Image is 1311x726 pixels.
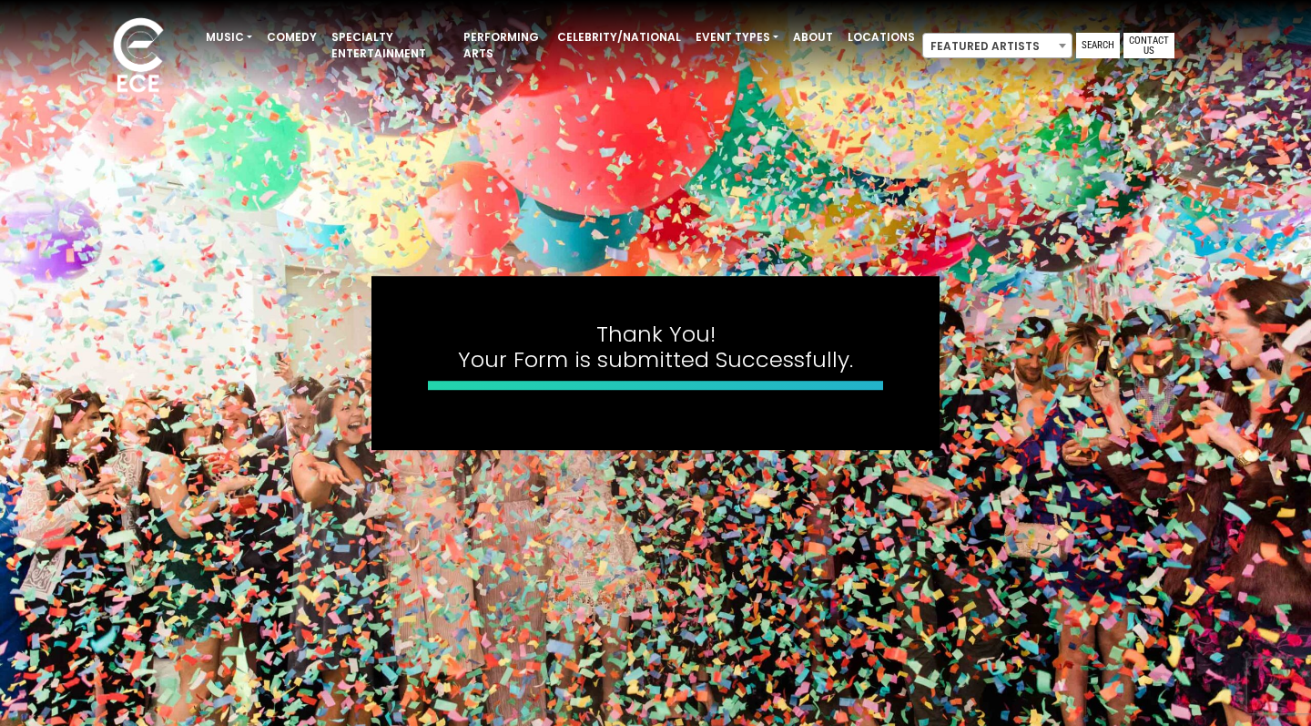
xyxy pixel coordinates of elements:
a: Performing Arts [456,22,550,69]
a: Celebrity/National [550,22,688,53]
a: About [786,22,840,53]
a: Event Types [688,22,786,53]
a: Locations [840,22,922,53]
span: Featured Artists [923,34,1072,59]
span: Featured Artists [922,33,1072,58]
img: ece_new_logo_whitev2-1.png [93,13,184,101]
a: Comedy [259,22,324,53]
h4: Thank You! Your Form is submitted Successfully. [428,322,883,374]
a: Search [1076,33,1120,58]
a: Contact Us [1123,33,1174,58]
a: Music [198,22,259,53]
a: Specialty Entertainment [324,22,456,69]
